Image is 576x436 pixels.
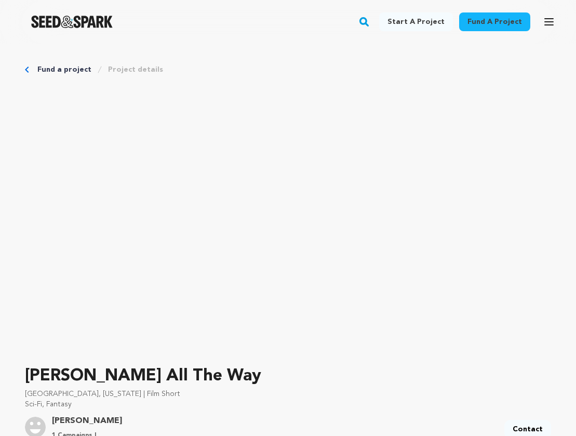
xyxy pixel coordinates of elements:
a: Start a project [379,12,453,31]
p: [GEOGRAPHIC_DATA], [US_STATE] | Film Short [25,389,551,399]
a: Fund a project [37,64,91,75]
p: [PERSON_NAME] All The Way [25,364,551,389]
a: Project details [108,64,163,75]
a: Goto Karalnik Rachel profile [52,415,122,427]
img: Seed&Spark Logo Dark Mode [31,16,113,28]
div: Breadcrumb [25,64,551,75]
p: Sci-Fi, Fantasy [25,399,551,409]
a: Fund a project [459,12,530,31]
a: Seed&Spark Homepage [31,16,113,28]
